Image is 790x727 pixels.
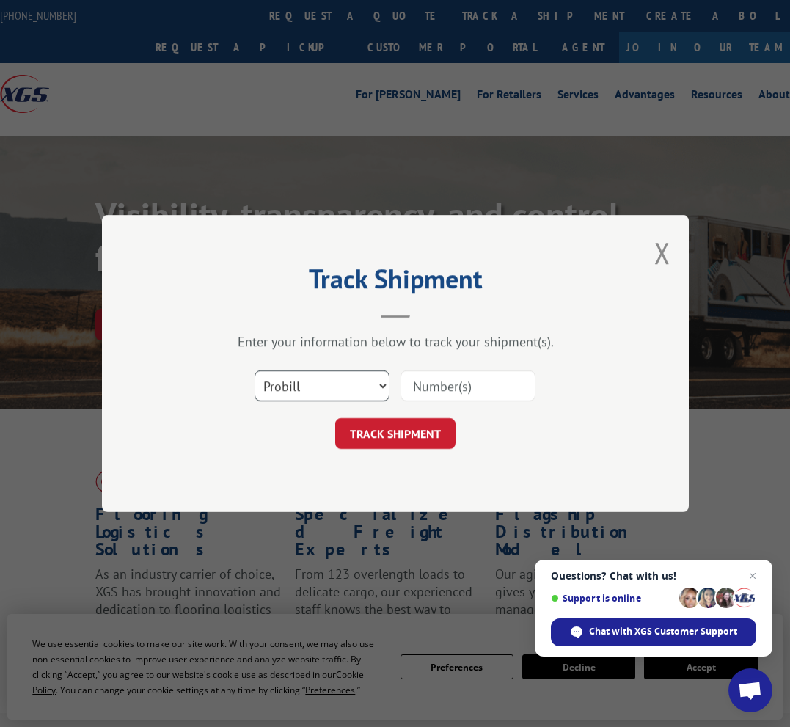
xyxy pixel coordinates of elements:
input: Number(s) [401,370,535,401]
span: Chat with XGS Customer Support [589,625,737,638]
span: Chat with XGS Customer Support [551,618,756,646]
a: Open chat [728,668,772,712]
span: Questions? Chat with us! [551,570,756,582]
div: Enter your information below to track your shipment(s). [175,333,615,350]
button: Close modal [654,233,670,272]
button: TRACK SHIPMENT [335,418,456,449]
span: Support is online [551,593,674,604]
h2: Track Shipment [175,268,615,296]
